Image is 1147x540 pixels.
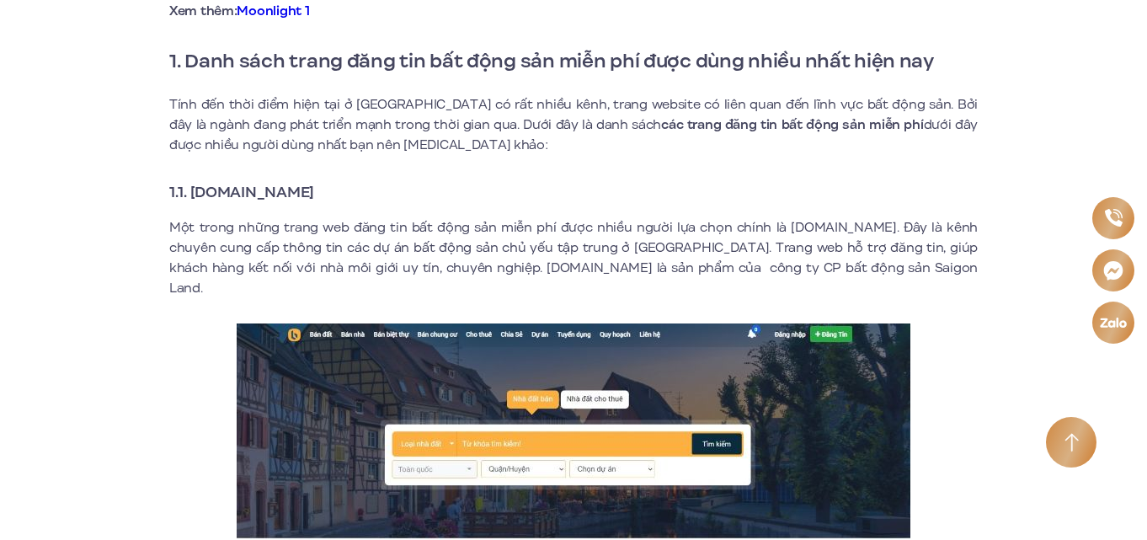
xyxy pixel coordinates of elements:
[1104,209,1123,227] img: Phone icon
[169,46,934,75] strong: 1. Danh sách trang đăng tin bất động sản miễn phí được dùng nhiều nhất hiện nay
[169,217,978,298] p: Một trong những trang web đăng tin bất động sản miễn phí được nhiều người lựa chọn chính là [DOMA...
[169,181,314,203] strong: 1.1. [DOMAIN_NAME]
[1102,259,1123,281] img: Messenger icon
[1064,433,1079,452] img: Arrow icon
[169,94,978,155] p: Tính đến thời điểm hiện tại ở [GEOGRAPHIC_DATA] có rất nhiều kênh, trang website có liên quan đến...
[661,115,923,134] strong: các trang đăng tin bất động sản miễn phí
[1099,317,1128,328] img: Zalo icon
